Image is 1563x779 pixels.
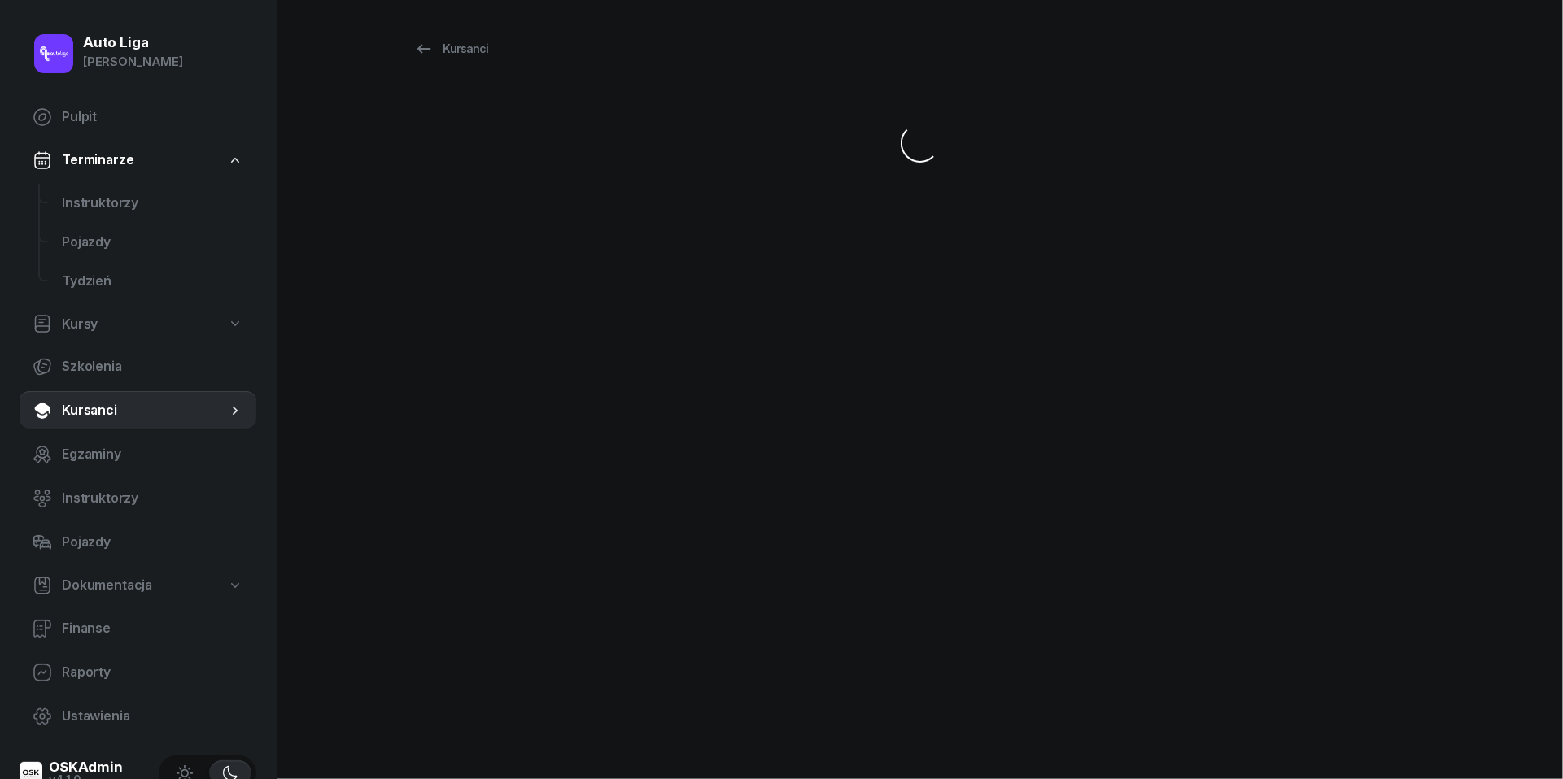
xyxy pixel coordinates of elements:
[62,193,243,214] span: Instruktorzy
[20,98,256,137] a: Pulpit
[49,184,256,223] a: Instruktorzy
[62,271,243,292] span: Tydzień
[62,356,243,377] span: Szkolenia
[62,662,243,683] span: Raporty
[49,223,256,262] a: Pojazdy
[20,609,256,648] a: Finanse
[49,760,123,774] div: OSKAdmin
[414,39,489,59] div: Kursanci
[62,314,98,335] span: Kursy
[20,347,256,386] a: Szkolenia
[62,575,152,596] span: Dokumentacja
[62,400,227,421] span: Kursanci
[20,479,256,518] a: Instruktorzy
[20,435,256,474] a: Egzaminy
[62,232,243,253] span: Pojazdy
[62,107,243,128] span: Pulpit
[62,618,243,639] span: Finanse
[62,444,243,465] span: Egzaminy
[62,488,243,509] span: Instruktorzy
[20,653,256,692] a: Raporty
[62,532,243,553] span: Pojazdy
[62,706,243,727] span: Ustawienia
[399,33,504,65] a: Kursanci
[20,567,256,604] a: Dokumentacja
[20,523,256,562] a: Pojazdy
[20,697,256,736] a: Ustawienia
[49,262,256,301] a: Tydzień
[20,306,256,343] a: Kursy
[62,150,133,171] span: Terminarze
[20,141,256,179] a: Terminarze
[83,51,183,72] div: [PERSON_NAME]
[20,391,256,430] a: Kursanci
[83,36,183,50] div: Auto Liga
